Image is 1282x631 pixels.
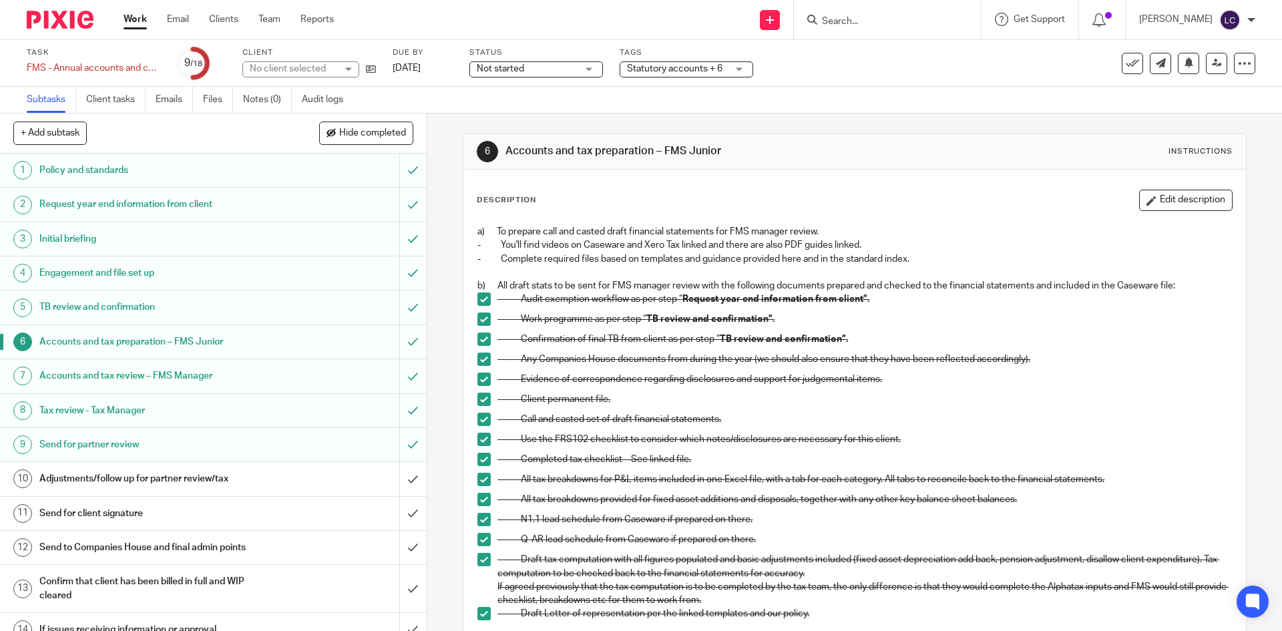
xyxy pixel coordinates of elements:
p: - Use the FRS102 checklist to consider which notes/disclosures are necessary for this client. [497,433,1231,446]
div: FMS - Annual accounts and corporation tax - [DATE] [27,61,160,75]
div: 6 [477,141,498,162]
p: - Completed tax checklist – See linked file. [497,453,1231,466]
span: Not started [477,64,524,73]
strong: TB review and confirmation”. [646,314,775,324]
p: - N1.1 lead schedule from Caseware if prepared on there. [497,513,1231,526]
div: FMS - Annual accounts and corporation tax - December 2024 [27,61,160,75]
strong: TB review and confirmation”. [720,335,848,344]
span: Statutory accounts + 6 [627,64,722,73]
div: 7 [13,367,32,385]
h1: Policy and standards [39,160,270,180]
h1: Tax review - Tax Manager [39,401,270,421]
p: - Q-AR lead schedule from Caseware if prepared on there. [497,533,1231,546]
label: Status [469,47,603,58]
div: 5 [13,298,32,317]
p: - All tax breakdowns provided for fixed asset additions and disposals, together with any other ke... [497,493,1231,506]
p: - All tax breakdowns for P&L items included in one Excel file, with a tab for each category. All ... [497,473,1231,486]
p: - Client permanent file. [497,393,1231,406]
img: svg%3E [1219,9,1241,31]
button: Edit description [1139,190,1233,211]
p: - Any Companies House documents from during the year (we should also ensure that they have been r... [497,353,1231,366]
p: If agreed previously that the tax computation is to be completed by the tax team, the only differ... [497,580,1231,608]
p: - Confirmation of final TB from client as per step “ [497,333,1231,346]
a: Reports [300,13,334,26]
a: Audit logs [302,87,353,113]
div: 3 [13,230,32,248]
label: Due by [393,47,453,58]
button: Hide completed [319,122,413,144]
div: 12 [13,538,32,557]
h1: Adjustments/follow up for partner review/tax [39,469,270,489]
h1: TB review and confirmation [39,297,270,317]
a: Notes (0) [243,87,292,113]
a: Files [203,87,233,113]
p: - You'll find videos on Caseware and Xero Tax linked and there are also PDF guides linked. [477,238,1231,252]
h1: Send for client signature [39,503,270,523]
div: 6 [13,333,32,351]
p: b) All draft stats to be sent for FMS manager review with the following documents prepared and ch... [477,279,1231,292]
strong: Request year end information from client”. [682,294,869,304]
span: Get Support [1014,15,1065,24]
div: 8 [13,401,32,420]
p: - Audit exemption workflow as per step “ [497,292,1231,306]
label: Tags [620,47,753,58]
a: Client tasks [86,87,146,113]
p: - Draft Letter of representation per the linked templates and our policy. [497,607,1231,620]
div: 9 [184,55,202,71]
label: Client [242,47,376,58]
h1: Request year end information from client [39,194,270,214]
span: Hide completed [339,128,406,139]
p: - Evidence of correspondence regarding disclosures and support for judgemental items. [497,373,1231,386]
div: 4 [13,264,32,282]
h1: Accounts and tax review – FMS Manager [39,366,270,386]
a: Team [258,13,280,26]
small: /18 [190,60,202,67]
p: - Draft tax computation with all figures populated and basic adjustments included (fixed asset de... [497,553,1231,580]
a: Subtasks [27,87,76,113]
h1: Engagement and file set up [39,263,270,283]
p: - Work programme as per step “ [497,312,1231,326]
h1: Accounts and tax preparation – FMS Junior [505,144,883,158]
a: Emails [156,87,193,113]
p: - Complete required files based on templates and guidance provided here and in the standard index. [477,252,1231,266]
a: Clients [209,13,238,26]
div: 13 [13,580,32,598]
button: + Add subtask [13,122,87,144]
p: a) To prepare call and casted draft financial statements for FMS manager review. [477,225,1231,238]
div: Instructions [1168,146,1233,157]
p: Description [477,195,536,206]
div: 11 [13,504,32,523]
h1: Confirm that client has been billed in full and WIP cleared [39,572,270,606]
div: 10 [13,469,32,488]
h1: Send to Companies House and final admin points [39,538,270,558]
h1: Initial briefing [39,229,270,249]
p: - Call and casted set of draft financial statements. [497,413,1231,426]
div: 2 [13,196,32,214]
div: 9 [13,435,32,454]
div: 1 [13,161,32,180]
a: Work [124,13,147,26]
img: Pixie [27,11,93,29]
label: Task [27,47,160,58]
a: Email [167,13,189,26]
div: No client selected [250,62,337,75]
p: [PERSON_NAME] [1139,13,1213,26]
h1: Accounts and tax preparation – FMS Junior [39,332,270,352]
h1: Send for partner review [39,435,270,455]
span: [DATE] [393,63,421,73]
input: Search [821,16,941,28]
